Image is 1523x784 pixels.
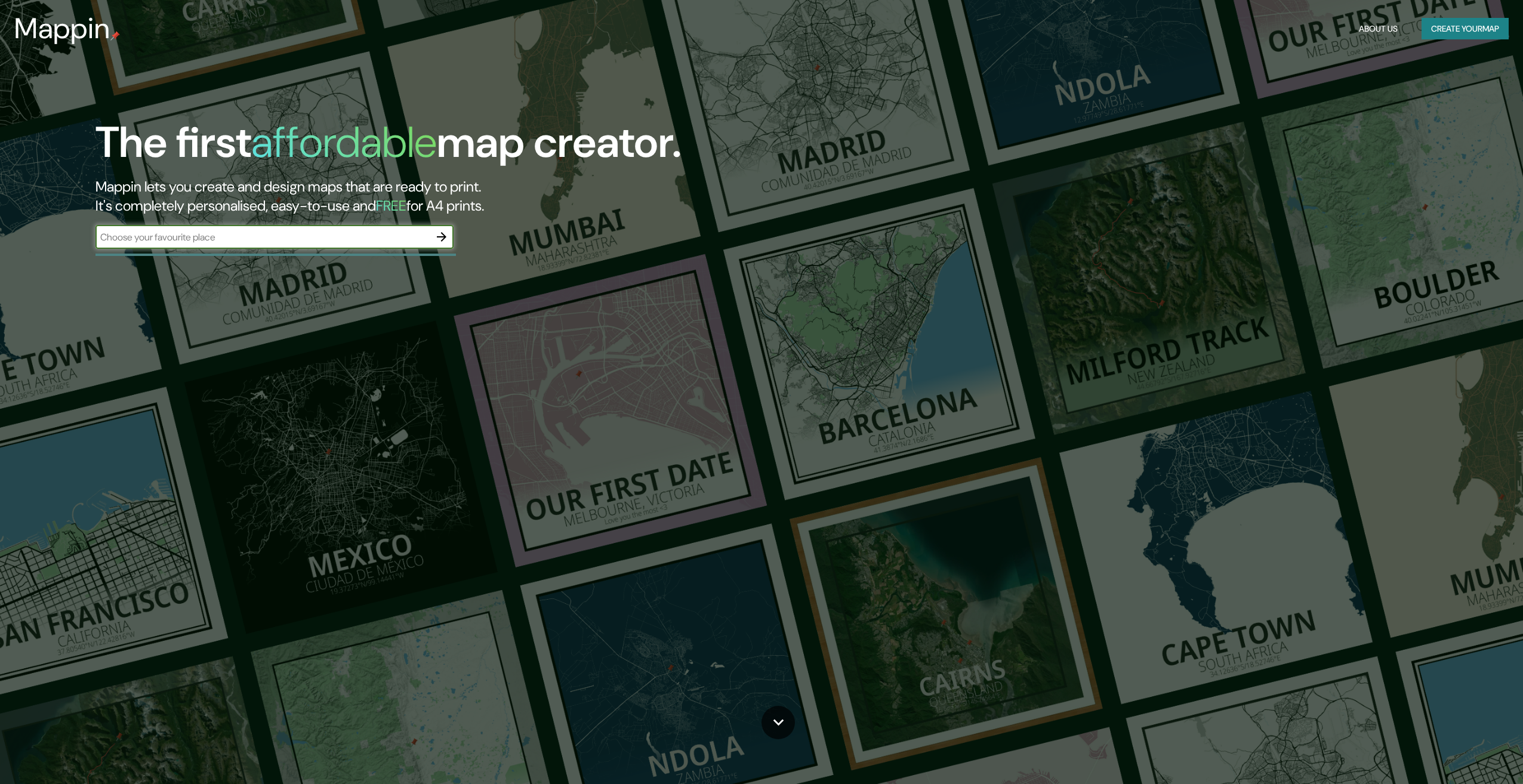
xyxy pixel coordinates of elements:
[95,230,430,244] input: Choose your favourite place
[14,12,110,45] h3: Mappin
[251,115,437,170] h1: affordable
[95,118,682,177] h1: The first map creator.
[376,196,406,215] h5: FREE
[1422,18,1509,40] button: Create yourmap
[110,31,120,41] img: mappin-pin
[1354,18,1402,40] button: About Us
[95,177,857,215] h2: Mappin lets you create and design maps that are ready to print. It's completely personalised, eas...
